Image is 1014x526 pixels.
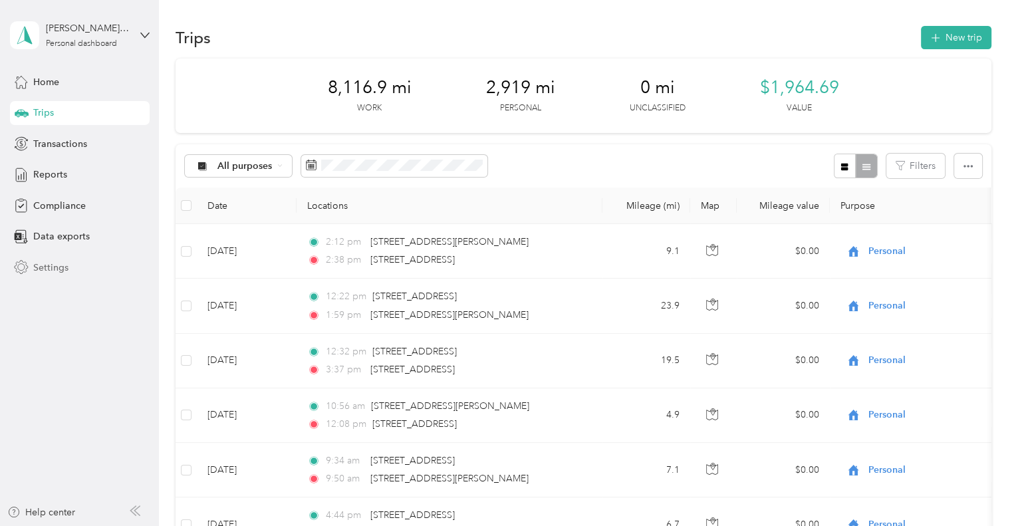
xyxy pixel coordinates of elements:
[33,137,87,151] span: Transactions
[326,362,364,377] span: 3:37 pm
[940,452,1014,526] iframe: Everlance-gr Chat Button Frame
[370,254,455,265] span: [STREET_ADDRESS]
[33,261,68,275] span: Settings
[921,26,991,49] button: New trip
[370,509,455,521] span: [STREET_ADDRESS]
[176,31,211,45] h1: Trips
[371,400,529,412] span: [STREET_ADDRESS][PERSON_NAME]
[326,308,364,323] span: 1:59 pm
[737,188,830,224] th: Mileage value
[7,505,75,519] button: Help center
[326,289,366,304] span: 12:22 pm
[370,364,455,375] span: [STREET_ADDRESS]
[197,443,297,497] td: [DATE]
[33,168,67,182] span: Reports
[326,471,364,486] span: 9:50 am
[370,236,529,247] span: [STREET_ADDRESS][PERSON_NAME]
[33,75,59,89] span: Home
[787,102,812,114] p: Value
[197,279,297,333] td: [DATE]
[357,102,382,114] p: Work
[737,388,830,443] td: $0.00
[370,473,529,484] span: [STREET_ADDRESS][PERSON_NAME]
[486,77,555,98] span: 2,919 mi
[500,102,541,114] p: Personal
[197,224,297,279] td: [DATE]
[886,154,945,178] button: Filters
[197,388,297,443] td: [DATE]
[326,417,366,432] span: 12:08 pm
[370,455,455,466] span: [STREET_ADDRESS]
[197,188,297,224] th: Date
[868,408,990,422] span: Personal
[602,279,690,333] td: 23.9
[326,235,364,249] span: 2:12 pm
[602,224,690,279] td: 9.1
[326,454,364,468] span: 9:34 am
[868,299,990,313] span: Personal
[197,334,297,388] td: [DATE]
[737,334,830,388] td: $0.00
[33,229,90,243] span: Data exports
[602,334,690,388] td: 19.5
[297,188,602,224] th: Locations
[370,309,529,321] span: [STREET_ADDRESS][PERSON_NAME]
[602,443,690,497] td: 7.1
[33,106,54,120] span: Trips
[868,353,990,368] span: Personal
[372,418,457,430] span: [STREET_ADDRESS]
[217,162,273,171] span: All purposes
[372,291,457,302] span: [STREET_ADDRESS]
[326,508,364,523] span: 4:44 pm
[46,21,129,35] div: [PERSON_NAME] Good
[328,77,412,98] span: 8,116.9 mi
[326,399,365,414] span: 10:56 am
[602,388,690,443] td: 4.9
[630,102,686,114] p: Unclassified
[326,253,364,267] span: 2:38 pm
[602,188,690,224] th: Mileage (mi)
[372,346,457,357] span: [STREET_ADDRESS]
[760,77,839,98] span: $1,964.69
[868,463,990,477] span: Personal
[737,279,830,333] td: $0.00
[46,40,117,48] div: Personal dashboard
[640,77,675,98] span: 0 mi
[868,244,990,259] span: Personal
[33,199,86,213] span: Compliance
[326,344,366,359] span: 12:32 pm
[690,188,737,224] th: Map
[737,443,830,497] td: $0.00
[737,224,830,279] td: $0.00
